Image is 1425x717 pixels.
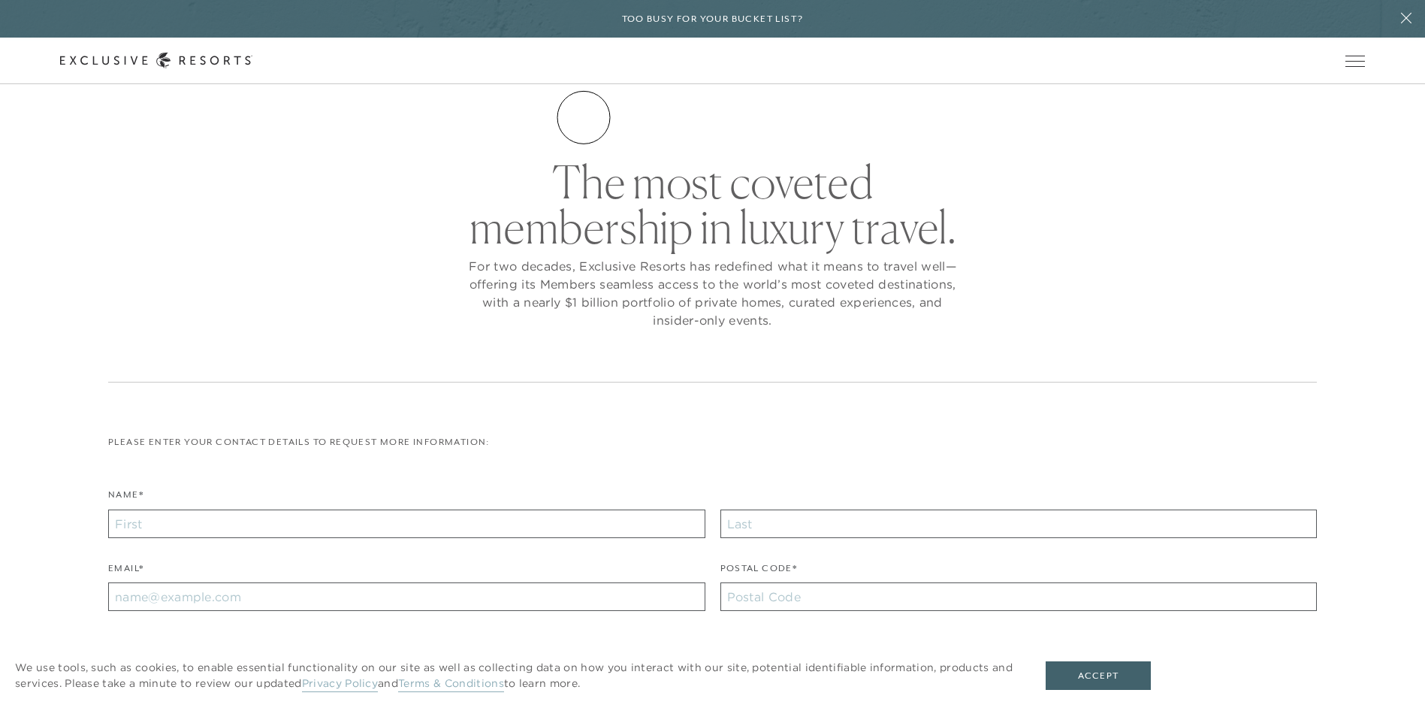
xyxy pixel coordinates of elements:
button: Open navigation [1345,56,1365,66]
input: name@example.com [108,582,705,611]
label: Name* [108,488,143,510]
p: We use tools, such as cookies, to enable essential functionality on our site as well as collectin... [15,660,1016,691]
input: Postal Code [720,582,1318,611]
button: Accept [1046,661,1151,690]
label: Postal Code* [720,561,798,583]
h2: The most coveted membership in luxury travel. [465,159,961,250]
a: Terms & Conditions [398,676,504,692]
p: Please enter your contact details to request more information: [108,435,1317,449]
input: Last [720,510,1318,538]
a: Privacy Policy [302,676,378,692]
p: For two decades, Exclusive Resorts has redefined what it means to travel well—offering its Member... [465,257,961,329]
input: First [108,510,705,538]
h6: Too busy for your bucket list? [622,12,804,26]
label: Email* [108,561,143,583]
